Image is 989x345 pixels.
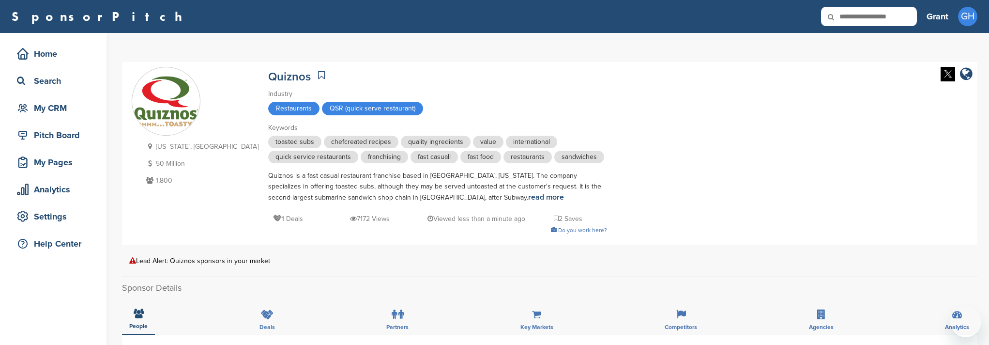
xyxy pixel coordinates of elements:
p: 1,800 [144,174,259,187]
span: Agencies [809,324,834,330]
span: QSR (quick serve restaurant) [322,102,423,115]
div: Settings [15,208,97,225]
span: Key Markets [520,324,553,330]
img: Sponsorpitch & Quiznos [132,74,200,129]
p: Viewed less than a minute ago [427,213,525,225]
p: 2 Saves [554,213,582,225]
div: Home [15,45,97,63]
span: chefcreated recipes [324,136,398,148]
span: People [129,323,148,329]
div: Keywords [268,123,607,133]
span: Restaurants [268,102,320,115]
span: fast food [460,151,501,163]
span: international [506,136,557,148]
span: franchising [361,151,408,163]
span: value [473,136,503,148]
h2: Sponsor Details [122,282,977,295]
span: restaurants [503,151,552,163]
a: Analytics [10,178,97,201]
a: Quiznos [268,70,311,84]
p: 1 Deals [273,213,303,225]
div: Analytics [15,181,97,198]
span: Do you work here? [558,227,607,234]
span: sandwiches [554,151,604,163]
div: My CRM [15,99,97,117]
div: Quiznos is a fast casual restaurant franchise based in [GEOGRAPHIC_DATA], [US_STATE]. The company... [268,171,607,203]
div: Pitch Board [15,126,97,144]
div: Help Center [15,235,97,252]
span: quality ingredients [401,136,471,148]
span: GH [958,7,977,26]
span: fast casuall [411,151,458,163]
a: Help Center [10,233,97,255]
a: company link [960,67,973,83]
span: toasted subs [268,136,321,148]
iframe: Button to launch messaging window [950,306,981,337]
div: My Pages [15,154,97,171]
span: Analytics [945,324,969,330]
a: Settings [10,205,97,228]
span: Deals [259,324,275,330]
span: quick service restaurants [268,151,358,163]
img: Twitter white [941,67,955,81]
a: SponsorPitch [12,10,188,23]
a: read more [528,192,564,202]
div: Lead Alert: Quiznos sponsors in your market [129,257,970,265]
a: Home [10,43,97,65]
div: Industry [268,89,607,99]
p: 50 Million [144,157,259,170]
a: My Pages [10,151,97,173]
h3: Grant [927,10,948,23]
p: 7172 Views [350,213,390,225]
a: Do you work here? [551,227,607,234]
a: Grant [927,6,948,27]
span: Partners [386,324,409,330]
span: Competitors [665,324,697,330]
a: Search [10,70,97,92]
a: My CRM [10,97,97,119]
p: [US_STATE], [GEOGRAPHIC_DATA] [144,141,259,153]
div: Search [15,72,97,90]
a: Pitch Board [10,124,97,146]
